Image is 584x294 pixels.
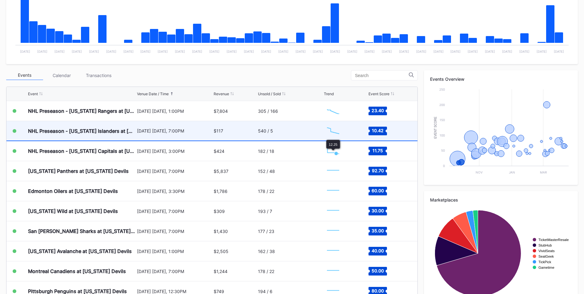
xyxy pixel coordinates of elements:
[554,50,564,53] text: [DATE]
[330,50,340,53] text: [DATE]
[244,50,254,53] text: [DATE]
[28,248,132,254] div: [US_STATE] Avalanche at [US_STATE] Devils
[214,249,228,254] div: $2,505
[28,108,135,114] div: NHL Preseason - [US_STATE] Rangers at [US_STATE] Devils
[296,50,306,53] text: [DATE]
[37,50,47,53] text: [DATE]
[20,50,30,53] text: [DATE]
[538,238,569,242] text: TicketMasterResale
[372,248,384,253] text: 40.00
[324,203,342,219] svg: Chart title
[137,209,212,214] div: [DATE] [DATE], 7:00PM
[258,189,274,194] div: 178 / 22
[209,50,220,53] text: [DATE]
[347,50,357,53] text: [DATE]
[43,71,80,80] div: Calendar
[258,149,274,154] div: 182 / 18
[372,128,384,133] text: 10.42
[28,208,118,214] div: [US_STATE] Wild at [US_STATE] Devils
[372,288,384,293] text: 80.00
[372,168,384,173] text: 92.70
[399,50,409,53] text: [DATE]
[214,289,224,294] div: $749
[258,249,275,254] div: 162 / 38
[140,50,151,53] text: [DATE]
[214,169,228,174] div: $5,837
[468,50,478,53] text: [DATE]
[192,50,202,53] text: [DATE]
[28,188,118,194] div: Edmonton Oilers at [US_STATE] Devils
[137,249,212,254] div: [DATE] [DATE], 1:00PM
[416,50,426,53] text: [DATE]
[430,76,572,82] div: Events Overview
[324,163,342,179] svg: Chart title
[258,229,274,234] div: 177 / 23
[28,92,38,96] div: Event
[258,269,274,274] div: 178 / 22
[89,50,99,53] text: [DATE]
[538,249,555,253] text: VividSeats
[439,88,445,91] text: 250
[430,197,572,202] div: Marketplaces
[476,170,483,174] text: Nov
[214,229,228,234] div: $1,430
[369,92,389,96] div: Event Score
[324,183,342,199] svg: Chart title
[372,188,384,193] text: 60.00
[137,92,169,96] div: Venue Date / Time
[324,263,342,279] svg: Chart title
[364,50,375,53] text: [DATE]
[261,50,271,53] text: [DATE]
[538,266,554,269] text: Gametime
[137,229,212,234] div: [DATE] [DATE], 7:00PM
[440,133,445,137] text: 100
[372,208,384,213] text: 30.00
[28,128,135,134] div: NHL Preseason - [US_STATE] Islanders at [US_STATE] Devils
[324,92,334,96] div: Trend
[28,268,126,274] div: Montreal Canadiens at [US_STATE] Devils
[258,128,273,133] div: 540 / 5
[137,128,212,133] div: [DATE] [DATE], 7:00PM
[214,92,229,96] div: Revenue
[137,289,212,294] div: [DATE] [DATE], 12:30PM
[439,103,445,107] text: 200
[137,269,212,274] div: [DATE] [DATE], 7:00PM
[258,209,272,214] div: 193 / 7
[137,149,212,154] div: [DATE] [DATE], 3:00PM
[258,108,278,114] div: 305 / 166
[278,50,288,53] text: [DATE]
[324,143,342,159] svg: Chart title
[258,289,272,294] div: 194 / 6
[373,148,383,153] text: 11.75
[158,50,168,53] text: [DATE]
[509,170,515,174] text: Jan
[214,149,224,154] div: $424
[538,243,552,247] text: StubHub
[72,50,82,53] text: [DATE]
[214,108,228,114] div: $7,804
[538,260,551,264] text: TickPick
[123,50,134,53] text: [DATE]
[214,128,223,133] div: $117
[372,108,384,113] text: 23.40
[324,223,342,239] svg: Chart title
[137,189,212,194] div: [DATE] [DATE], 3:30PM
[440,118,445,122] text: 150
[28,148,135,154] div: NHL Preseason - [US_STATE] Capitals at [US_STATE] Devils (Split Squad)
[382,50,392,53] text: [DATE]
[324,103,342,119] svg: Chart title
[54,50,65,53] text: [DATE]
[372,268,384,273] text: 50.00
[485,50,495,53] text: [DATE]
[372,228,384,233] text: 35.00
[324,243,342,259] svg: Chart title
[258,92,281,96] div: Unsold / Sold
[28,228,135,234] div: San [PERSON_NAME] Sharks at [US_STATE] Devils
[433,50,444,53] text: [DATE]
[106,50,116,53] text: [DATE]
[137,108,212,114] div: [DATE] [DATE], 1:00PM
[430,86,572,179] svg: Chart title
[80,71,117,80] div: Transactions
[313,50,323,53] text: [DATE]
[519,50,530,53] text: [DATE]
